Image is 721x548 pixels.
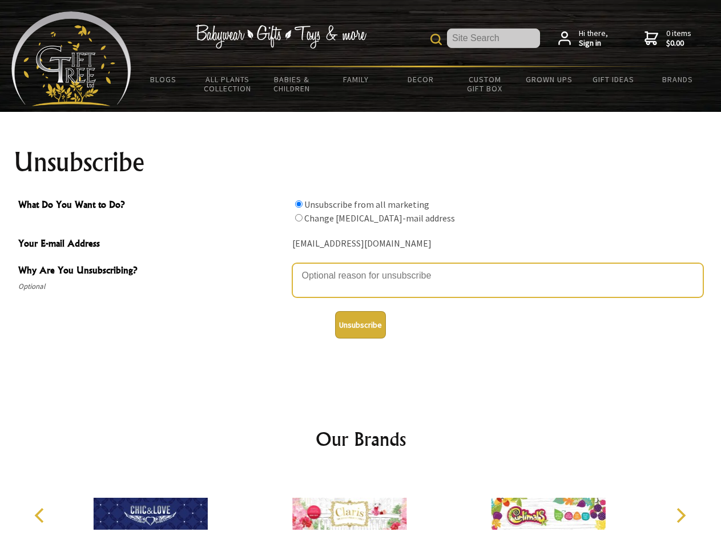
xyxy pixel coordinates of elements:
img: product search [430,34,442,45]
strong: Sign in [579,38,608,49]
a: BLOGS [131,67,196,91]
img: Babywear - Gifts - Toys & more [195,25,366,49]
label: Change [MEDICAL_DATA]-mail address [304,212,455,224]
a: Grown Ups [517,67,581,91]
span: Why Are You Unsubscribing? [18,263,287,280]
span: What Do You Want to Do? [18,198,287,214]
a: All Plants Collection [196,67,260,100]
textarea: Why Are You Unsubscribing? [292,263,703,297]
span: 0 items [666,28,691,49]
h1: Unsubscribe [14,148,708,176]
input: What Do You Want to Do? [295,214,303,221]
div: [EMAIL_ADDRESS][DOMAIN_NAME] [292,235,703,253]
a: Decor [388,67,453,91]
input: Site Search [447,29,540,48]
img: Babyware - Gifts - Toys and more... [11,11,131,106]
span: Optional [18,280,287,293]
a: Babies & Children [260,67,324,100]
h2: Our Brands [23,425,699,453]
span: Your E-mail Address [18,236,287,253]
a: 0 items$0.00 [645,29,691,49]
a: Family [324,67,389,91]
label: Unsubscribe from all marketing [304,199,429,210]
button: Unsubscribe [335,311,386,339]
span: Hi there, [579,29,608,49]
strong: $0.00 [666,38,691,49]
button: Next [668,503,693,528]
a: Custom Gift Box [453,67,517,100]
a: Hi there,Sign in [558,29,608,49]
button: Previous [29,503,54,528]
input: What Do You Want to Do? [295,200,303,208]
a: Brands [646,67,710,91]
a: Gift Ideas [581,67,646,91]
